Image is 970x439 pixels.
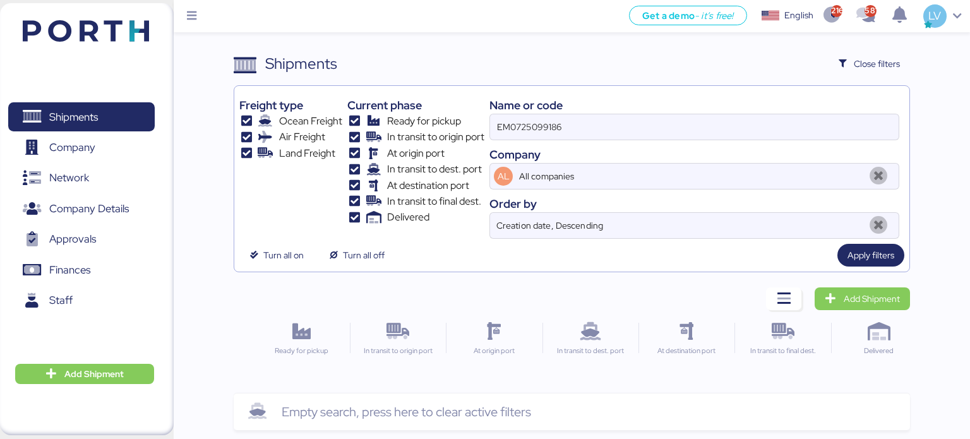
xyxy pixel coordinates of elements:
a: Add Shipment [815,287,910,310]
span: Add Shipment [844,291,900,306]
span: In transit to origin port [387,129,484,145]
div: In transit to final dest. [740,346,825,356]
button: Turn all on [239,244,314,267]
span: Turn all off [343,248,385,263]
span: Close filters [854,56,900,71]
span: Add Shipment [64,366,124,382]
span: Ready for pickup [387,114,461,129]
span: Empty search, press here to clear active filters [282,406,531,418]
a: Shipments [8,102,155,131]
a: Staff [8,286,155,315]
div: In transit to dest. port [548,346,633,356]
span: At destination port [387,178,469,193]
button: Add Shipment [15,364,154,384]
span: Delivered [387,210,429,225]
span: Company Details [49,200,129,218]
div: Order by [489,195,899,212]
button: Menu [181,6,203,27]
span: Staff [49,291,73,310]
div: Shipments [265,52,337,75]
div: Delivered [837,346,921,356]
div: At destination port [644,346,729,356]
a: Company Details [8,195,155,224]
span: Shipments [49,108,98,126]
span: Company [49,138,95,157]
div: Company [489,146,899,163]
span: In transit to final dest. [387,194,481,209]
div: At origin port [452,346,536,356]
div: Ready for pickup [259,346,344,356]
span: Land Freight [279,146,335,161]
div: In transit to origin port [356,346,440,356]
span: Air Freight [279,129,325,145]
div: Freight type [239,97,342,114]
div: Name or code [489,97,899,114]
a: Company [8,133,155,162]
span: Turn all on [263,248,304,263]
a: Finances [8,256,155,285]
span: AL [498,169,510,183]
input: AL [517,164,863,189]
span: Finances [49,261,90,279]
span: Approvals [49,230,96,248]
span: Ocean Freight [279,114,342,129]
div: English [784,9,813,22]
span: At origin port [387,146,445,161]
button: Apply filters [837,244,904,267]
span: Apply filters [847,248,894,263]
a: Approvals [8,225,155,254]
button: Turn all off [319,244,395,267]
button: Close filters [829,52,911,75]
span: In transit to dest. port [387,162,482,177]
a: Network [8,164,155,193]
span: Network [49,169,89,187]
span: LV [928,8,941,24]
div: Current phase [347,97,484,114]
